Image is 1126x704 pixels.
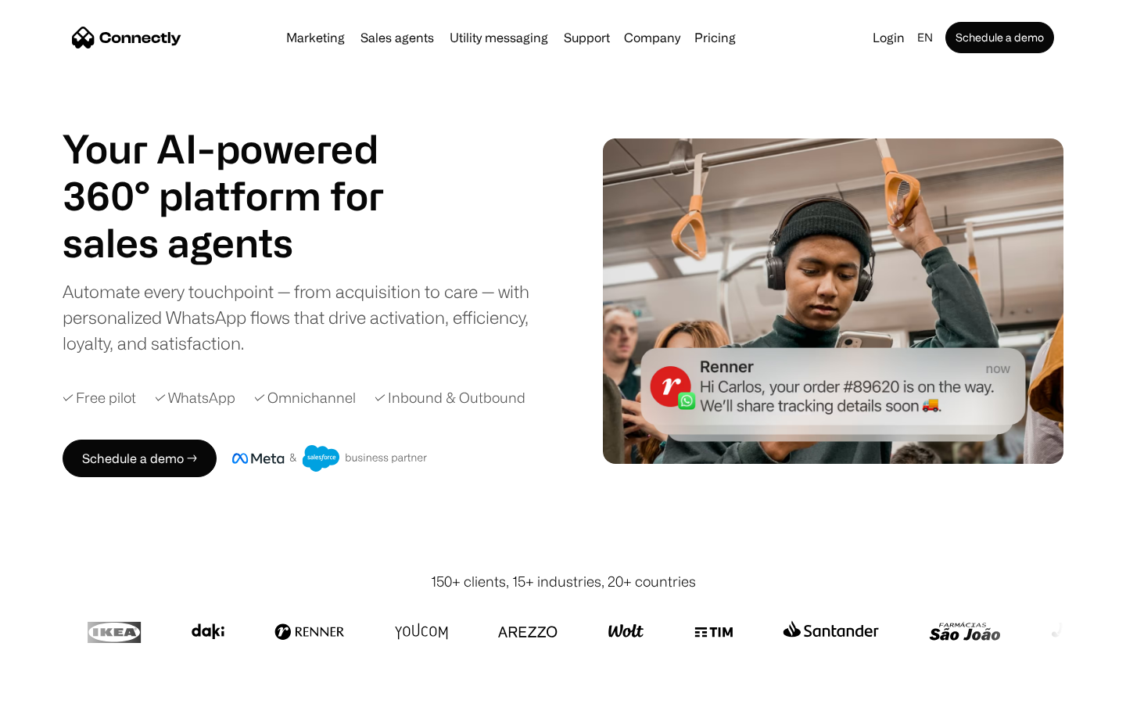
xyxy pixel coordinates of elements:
[688,31,742,44] a: Pricing
[254,387,356,408] div: ✓ Omnichannel
[624,27,680,48] div: Company
[280,31,351,44] a: Marketing
[917,27,933,48] div: en
[866,27,911,48] a: Login
[63,278,555,356] div: Automate every touchpoint — from acquisition to care — with personalized WhatsApp flows that driv...
[443,31,554,44] a: Utility messaging
[16,675,94,699] aside: Language selected: English
[945,22,1054,53] a: Schedule a demo
[31,677,94,699] ul: Language list
[232,445,428,472] img: Meta and Salesforce business partner badge.
[63,387,136,408] div: ✓ Free pilot
[558,31,616,44] a: Support
[63,125,422,219] h1: Your AI-powered 360° platform for
[431,571,696,592] div: 150+ clients, 15+ industries, 20+ countries
[155,387,235,408] div: ✓ WhatsApp
[63,440,217,477] a: Schedule a demo →
[63,219,422,266] h1: sales agents
[375,387,525,408] div: ✓ Inbound & Outbound
[354,31,440,44] a: Sales agents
